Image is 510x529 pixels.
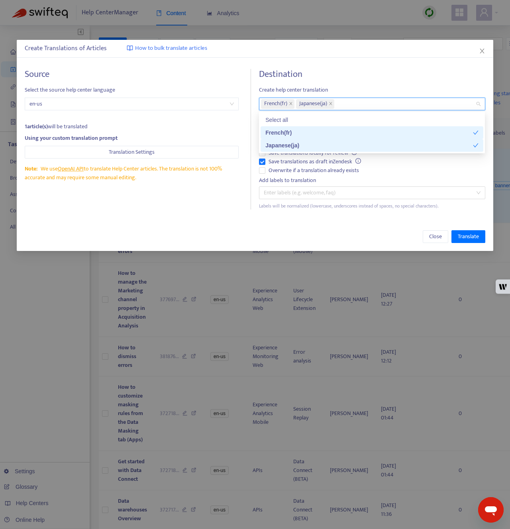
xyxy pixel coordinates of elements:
[451,230,485,243] button: Translate
[29,98,234,110] span: en-us
[429,232,442,241] span: Close
[58,164,84,173] a: OpenAI API
[261,114,483,126] div: Select all
[423,230,448,243] button: Close
[329,102,333,106] span: close
[479,48,485,54] span: close
[259,176,485,185] div: Add labels to translation
[259,69,485,80] h4: Destination
[25,122,239,131] div: will be translated
[259,202,485,210] div: Labels will be normalized (lowercase, underscores instead of spaces, no special characters).
[25,134,239,143] div: Using your custom translation prompt
[25,44,485,53] div: Create Translations of Articles
[478,47,486,55] button: Close
[264,99,287,109] span: French ( fr )
[25,165,239,182] div: We use to translate Help Center articles. The translation is not 100% accurate and may require so...
[299,99,327,109] span: Japanese ( ja )
[25,122,48,131] strong: 1 article(s)
[25,164,37,173] span: Note:
[265,166,362,175] span: Overwrite if a translation already exists
[473,130,479,135] span: check
[127,44,207,53] a: How to bulk translate articles
[265,141,473,150] div: Japanese ( ja )
[259,86,485,94] span: Create help center translation
[135,44,207,53] span: How to bulk translate articles
[265,157,364,166] span: Save translations as draft in Zendesk
[458,232,479,241] span: Translate
[25,86,239,94] span: Select the source help center language
[265,128,473,137] div: French ( fr )
[109,148,155,157] span: Translation Settings
[265,116,479,124] div: Select all
[355,158,361,164] span: info-circle
[25,69,239,80] h4: Source
[127,45,133,51] img: image-link
[25,146,239,159] button: Translation Settings
[473,143,479,148] span: check
[478,497,504,523] iframe: Button to launch messaging window
[289,102,293,106] span: close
